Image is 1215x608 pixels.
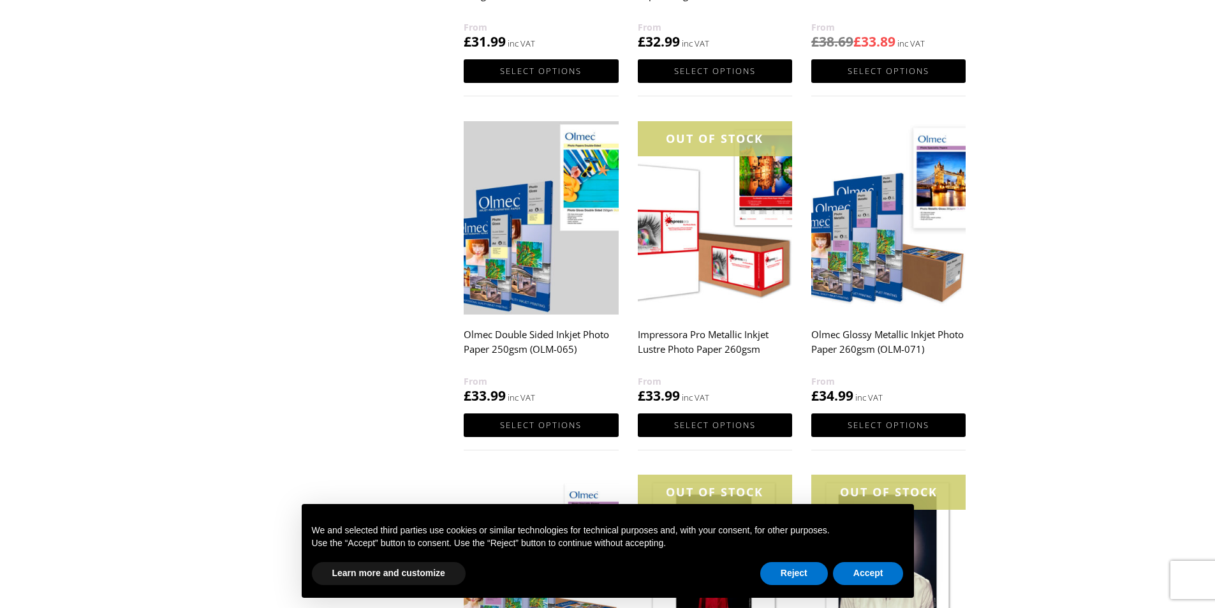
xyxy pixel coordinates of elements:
button: Reject [760,562,828,585]
span: £ [811,33,819,50]
p: We and selected third parties use cookies or similar technologies for technical purposes and, wit... [312,524,904,537]
bdi: 33.89 [853,33,895,50]
img: Olmec Glossy Metallic Inkjet Photo Paper 260gsm (OLM-071) [811,121,966,315]
a: Select options for “Hahnemuhle Baryta FB 350gsm” [811,59,966,83]
bdi: 32.99 [638,33,680,50]
a: Olmec Glossy Metallic Inkjet Photo Paper 260gsm (OLM-071) £34.99 [811,121,966,405]
span: £ [464,33,471,50]
button: Accept [833,562,904,585]
a: OUT OF STOCKImpressora Pro Metallic Inkjet Lustre Photo Paper 260gsm £33.99 [638,121,792,405]
img: Olmec Double Sided Inkjet Photo Paper 250gsm (OLM-065) [464,121,618,315]
img: Impressora Pro Metallic Inkjet Lustre Photo Paper 260gsm [638,121,792,315]
h2: Impressora Pro Metallic Inkjet Lustre Photo Paper 260gsm [638,323,792,374]
h2: Olmec Double Sided Inkjet Photo Paper 250gsm (OLM-065) [464,323,618,374]
div: OUT OF STOCK [638,475,792,510]
a: Select options for “Impressora Pro Metallic Inkjet Lustre Photo Paper 260gsm” [638,413,792,437]
a: Select options for “Editions Exhibition Cotton Gloss 335gsm (IFA-045)” [464,59,618,83]
span: £ [811,387,819,404]
bdi: 33.99 [464,387,506,404]
p: Use the “Accept” button to consent. Use the “Reject” button to continue without accepting. [312,537,904,550]
bdi: 33.99 [638,387,680,404]
span: £ [638,33,645,50]
div: OUT OF STOCK [811,475,966,510]
a: Select options for “Olmec Premium Pearl Inkjet Photo Paper 310gsm (OLM-070)” [638,59,792,83]
a: Olmec Double Sided Inkjet Photo Paper 250gsm (OLM-065) £33.99 [464,121,618,405]
span: £ [638,387,645,404]
a: Select options for “Olmec Glossy Metallic Inkjet Photo Paper 260gsm (OLM-071)” [811,413,966,437]
span: £ [464,387,471,404]
a: Select options for “Olmec Double Sided Inkjet Photo Paper 250gsm (OLM-065)” [464,413,618,437]
button: Learn more and customize [312,562,466,585]
bdi: 34.99 [811,387,853,404]
bdi: 38.69 [811,33,853,50]
span: £ [853,33,861,50]
div: OUT OF STOCK [638,121,792,156]
bdi: 31.99 [464,33,506,50]
h2: Olmec Glossy Metallic Inkjet Photo Paper 260gsm (OLM-071) [811,323,966,374]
